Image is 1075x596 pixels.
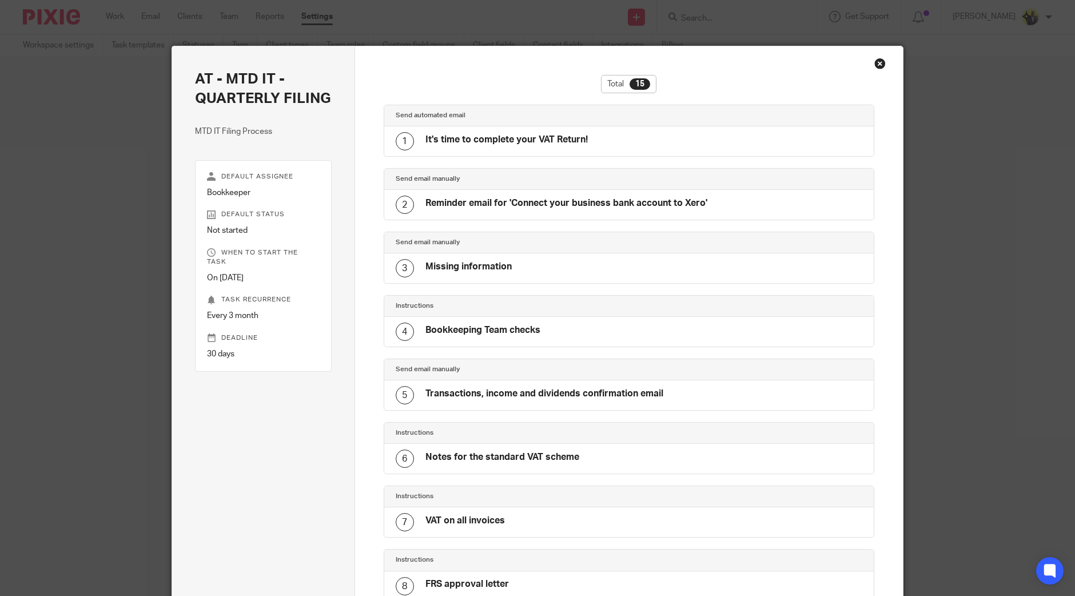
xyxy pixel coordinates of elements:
[425,134,588,146] h4: It's time to complete your VAT Return!
[396,450,414,468] div: 6
[396,301,629,311] h4: Instructions
[396,513,414,531] div: 7
[425,197,707,209] h4: Reminder email for 'Connect your business bank account to Xero'
[207,210,320,219] p: Default status
[396,428,629,438] h4: Instructions
[207,310,320,321] p: Every 3 month
[195,126,332,137] p: MTD IT Filing Process
[425,578,509,590] h4: FRS approval letter
[207,348,320,360] p: 30 days
[425,261,512,273] h4: Missing information
[207,295,320,304] p: Task recurrence
[207,225,320,236] p: Not started
[396,386,414,404] div: 5
[207,248,320,267] p: When to start the task
[396,365,629,374] h4: Send email manually
[396,196,414,214] div: 2
[425,324,540,336] h4: Bookkeeping Team checks
[601,75,656,93] div: Total
[630,78,650,90] div: 15
[396,111,629,120] h4: Send automated email
[195,69,332,109] h2: AT - MTD IT - QUARTERLY FILING
[207,187,320,198] p: Bookkeeper
[874,58,886,69] div: Close this dialog window
[396,577,414,595] div: 8
[396,174,629,184] h4: Send email manually
[396,259,414,277] div: 3
[207,333,320,343] p: Deadline
[207,272,320,284] p: On [DATE]
[425,451,579,463] h4: Notes for the standard VAT scheme
[396,132,414,150] div: 1
[396,555,629,565] h4: Instructions
[396,492,629,501] h4: Instructions
[396,323,414,341] div: 4
[425,515,505,527] h4: VAT on all invoices
[425,388,663,400] h4: Transactions, income and dividends confirmation email
[207,172,320,181] p: Default assignee
[396,238,629,247] h4: Send email manually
